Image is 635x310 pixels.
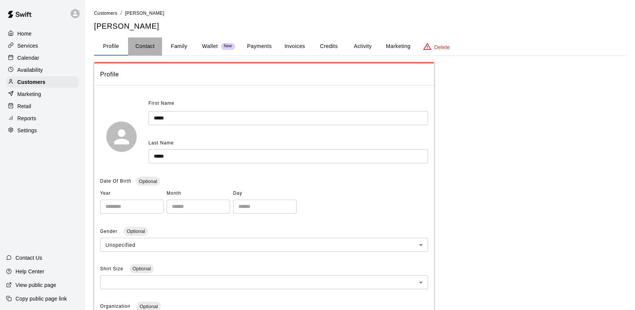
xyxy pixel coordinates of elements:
p: Help Center [15,268,44,275]
button: Marketing [380,37,416,56]
span: Profile [100,70,428,79]
button: Profile [94,37,128,56]
a: Customers [94,10,117,16]
div: Unspecified [100,238,428,252]
li: / [121,9,122,17]
h5: [PERSON_NAME] [94,21,626,31]
button: Activity [346,37,380,56]
button: Contact [128,37,162,56]
span: Optional [136,178,160,184]
span: Customers [94,11,117,16]
p: Delete [434,43,450,51]
p: Availability [17,66,43,74]
div: basic tabs example [94,37,626,56]
nav: breadcrumb [94,9,626,17]
span: Last Name [148,140,174,146]
span: First Name [148,98,175,110]
p: Retail [17,102,31,110]
span: Optional [136,304,161,309]
span: New [221,44,235,49]
p: Home [17,30,32,37]
p: Contact Us [15,254,42,262]
p: Services [17,42,38,50]
p: Marketing [17,90,41,98]
a: Home [6,28,79,39]
p: Copy public page link [15,295,67,302]
a: Services [6,40,79,51]
a: Calendar [6,52,79,64]
span: Date Of Birth [100,178,131,184]
p: Wallet [202,42,218,50]
a: Availability [6,64,79,76]
span: Optional [124,228,148,234]
a: Settings [6,125,79,136]
a: Marketing [6,88,79,100]
button: Family [162,37,196,56]
span: [PERSON_NAME] [125,11,164,16]
span: Optional [130,266,154,271]
p: Settings [17,127,37,134]
button: Invoices [278,37,312,56]
p: Reports [17,115,36,122]
p: View public page [15,281,56,289]
a: Reports [6,113,79,124]
a: Retail [6,101,79,112]
span: Shirt Size [100,266,125,271]
button: Credits [312,37,346,56]
span: Organization [100,304,132,309]
button: Payments [241,37,278,56]
p: Customers [17,78,45,86]
span: Day [233,188,297,200]
p: Calendar [17,54,39,62]
span: Year [100,188,164,200]
a: Customers [6,76,79,88]
span: Month [167,188,230,200]
span: Gender [100,229,119,234]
